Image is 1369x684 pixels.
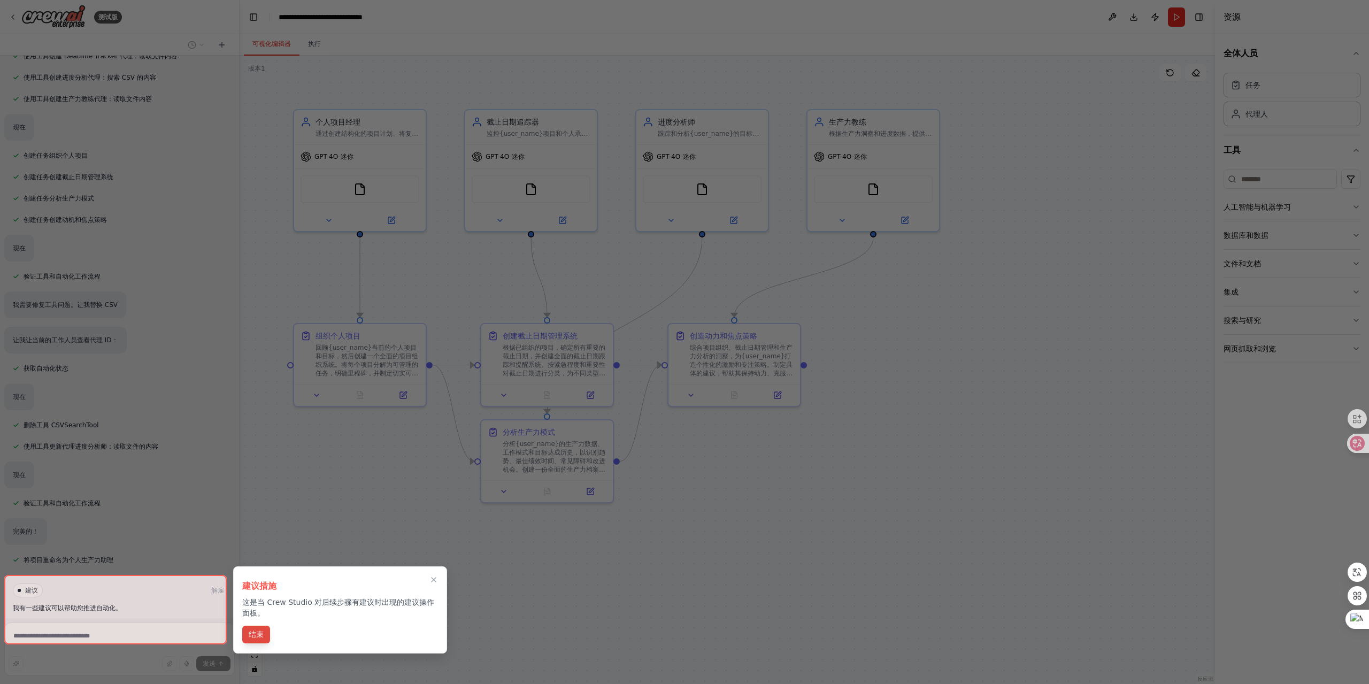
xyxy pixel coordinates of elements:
button: 隐藏左侧边栏 [246,10,261,25]
button: 结束 [242,626,270,643]
font: 建议措施 [242,581,276,591]
font: 这是当 Crew Studio 对后续步骤有建议时出现的建议操作面板。 [242,598,434,617]
button: 关闭演练 [427,573,440,586]
font: 结束 [249,630,264,639]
